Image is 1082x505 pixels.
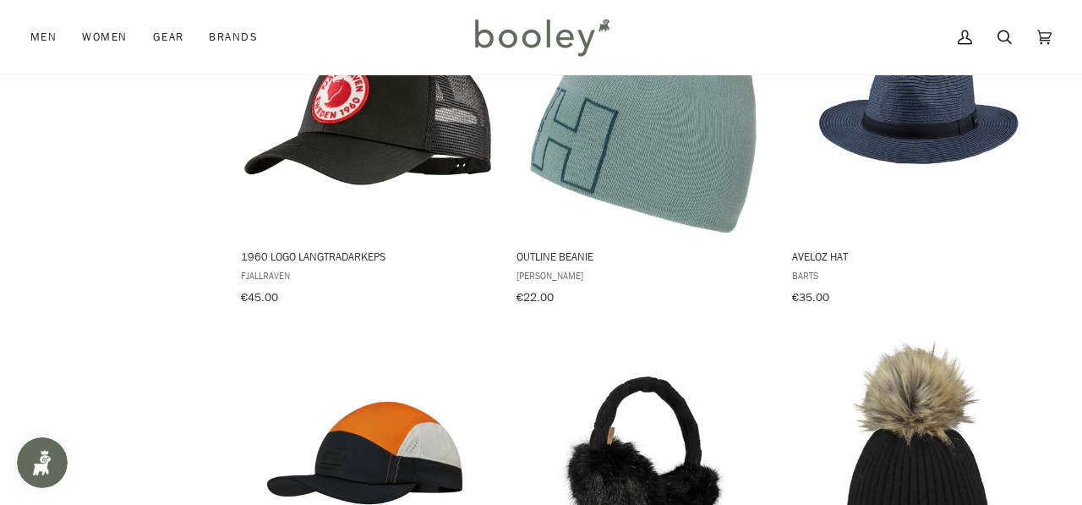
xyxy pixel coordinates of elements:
[17,437,68,488] iframe: Button to open loyalty program pop-up
[241,249,495,264] span: 1960 Logo Langtradarkeps
[30,29,57,46] span: Men
[153,29,184,46] span: Gear
[209,29,258,46] span: Brands
[516,249,770,264] span: Outline Beanie
[516,289,554,305] span: €22.00
[792,268,1046,283] span: Barts
[241,289,278,305] span: €45.00
[792,249,1046,264] span: Aveloz Hat
[467,13,615,62] img: Booley
[516,268,770,283] span: [PERSON_NAME]
[792,289,829,305] span: €35.00
[82,29,127,46] span: Women
[241,268,495,283] span: Fjallraven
